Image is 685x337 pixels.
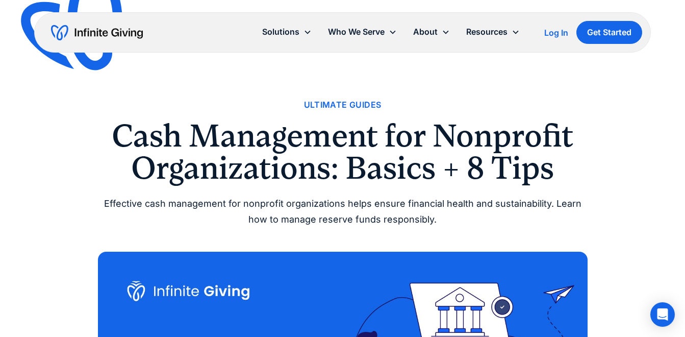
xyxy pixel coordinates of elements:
div: Open Intercom Messenger [650,302,675,327]
div: Effective cash management for nonprofit organizations helps ensure financial health and sustainab... [98,196,588,227]
div: About [413,25,438,39]
div: Who We Serve [320,21,405,43]
div: Log In [544,29,568,37]
div: Resources [466,25,508,39]
h1: Cash Management for Nonprofit Organizations: Basics + 8 Tips [98,120,588,184]
div: Resources [458,21,528,43]
a: Get Started [576,21,642,44]
a: Ultimate Guides [304,98,382,112]
a: Log In [544,27,568,39]
div: Who We Serve [328,25,385,39]
div: Solutions [254,21,320,43]
div: About [405,21,458,43]
a: home [51,25,143,41]
div: Solutions [262,25,299,39]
